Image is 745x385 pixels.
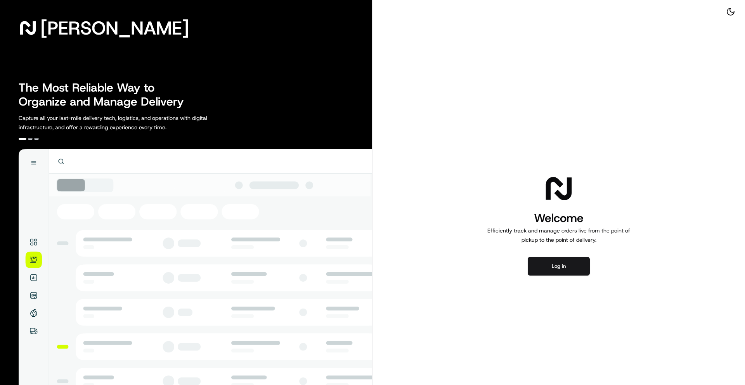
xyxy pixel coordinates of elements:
p: Capture all your last-mile delivery tech, logistics, and operations with digital infrastructure, ... [19,113,242,132]
h1: Welcome [484,210,633,226]
p: Efficiently track and manage orders live from the point of pickup to the point of delivery. [484,226,633,245]
span: [PERSON_NAME] [40,20,189,36]
button: Log in [528,257,590,276]
h2: The Most Reliable Way to Organize and Manage Delivery [19,81,192,109]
